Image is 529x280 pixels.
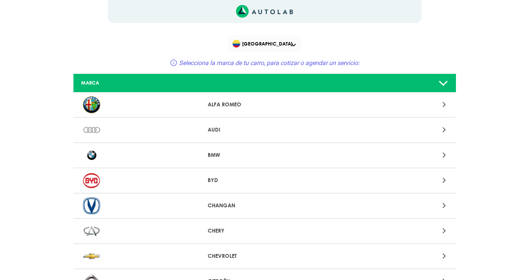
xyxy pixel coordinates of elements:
p: BYD [208,176,321,184]
img: AUDI [83,122,100,138]
p: CHERY [208,227,321,235]
a: MARCA [73,74,456,93]
img: ALFA ROMEO [83,96,100,113]
img: CHERY [83,223,100,239]
img: BMW [83,147,100,164]
span: [GEOGRAPHIC_DATA] [233,38,298,49]
p: AUDI [208,126,321,134]
div: MARCA [75,79,202,86]
p: CHEVROLET [208,252,321,260]
div: Flag of COLOMBIA[GEOGRAPHIC_DATA] [228,35,301,52]
img: BYD [83,172,100,189]
p: CHANGAN [208,202,321,210]
a: Link al sitio de autolab [236,7,293,15]
img: CHANGAN [83,197,100,214]
img: Flag of COLOMBIA [233,40,240,47]
p: BMW [208,151,321,159]
img: CHEVROLET [83,248,100,265]
p: ALFA ROMEO [208,101,321,109]
span: Selecciona la marca de tu carro, para cotizar o agendar un servicio: [179,59,360,67]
